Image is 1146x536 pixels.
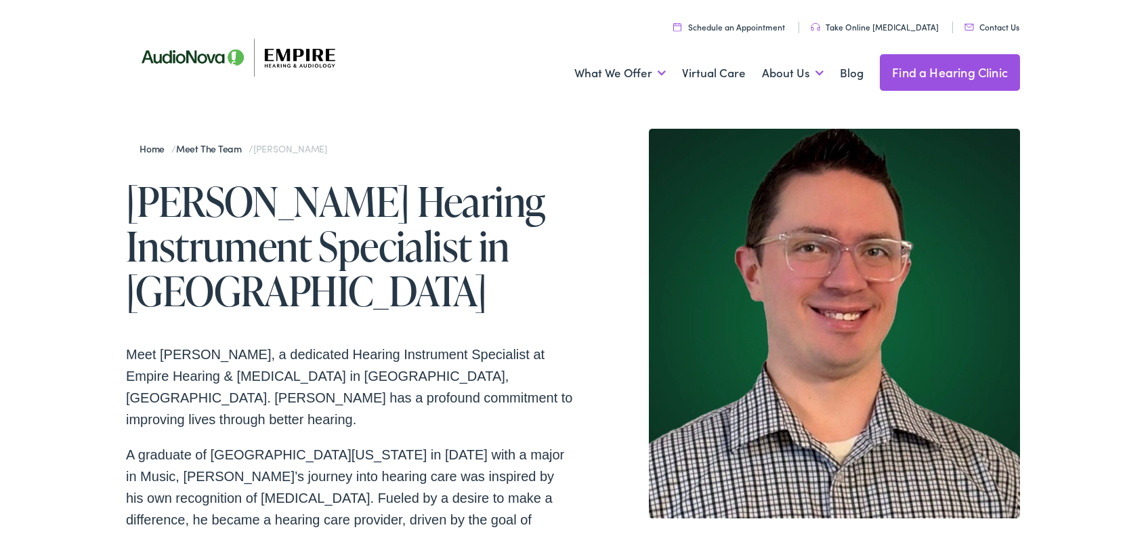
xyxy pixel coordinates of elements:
a: Home [140,142,171,155]
a: Meet the Team [176,142,249,155]
a: Virtual Care [682,48,746,98]
a: Take Online [MEDICAL_DATA] [811,21,939,33]
img: utility icon [964,24,974,30]
a: Contact Us [964,21,1019,33]
a: Schedule an Appointment [673,21,785,33]
span: / / [140,142,327,155]
a: Blog [840,48,864,98]
h1: [PERSON_NAME] Hearing Instrument Specialist in [GEOGRAPHIC_DATA] [126,179,573,313]
img: utility icon [811,23,820,31]
span: [PERSON_NAME] [253,142,327,155]
a: What We Offer [574,48,666,98]
p: Meet [PERSON_NAME], a dedicated Hearing Instrument Specialist at Empire Hearing & [MEDICAL_DATA] ... [126,344,573,430]
img: utility icon [673,22,681,31]
a: Find a Hearing Clinic [880,54,1020,91]
a: About Us [762,48,824,98]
